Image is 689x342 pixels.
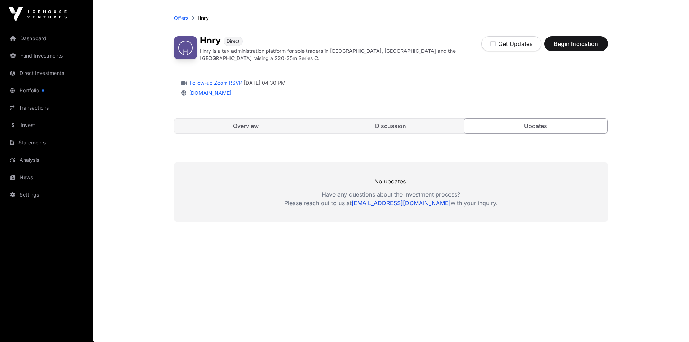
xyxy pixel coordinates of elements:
[6,48,87,64] a: Fund Investments
[174,190,608,207] p: Have any questions about the investment process? Please reach out to us at with your inquiry.
[9,7,67,22] img: Icehouse Ventures Logo
[186,90,231,96] a: [DOMAIN_NAME]
[6,152,87,168] a: Analysis
[188,79,242,86] a: Follow-up Zoom RSVP
[244,79,286,86] span: [DATE] 04:30 PM
[6,117,87,133] a: Invest
[200,47,481,62] p: Hnry is a tax administration platform for sole traders in [GEOGRAPHIC_DATA], [GEOGRAPHIC_DATA] an...
[481,36,541,51] button: Get Updates
[319,119,463,133] a: Discussion
[6,100,87,116] a: Transactions
[174,14,188,22] a: Offers
[6,83,87,98] a: Portfolio
[6,30,87,46] a: Dashboard
[174,119,608,133] nav: Tabs
[227,38,239,44] span: Direct
[174,36,197,59] img: Hnry
[6,135,87,151] a: Statements
[174,119,318,133] a: Overview
[352,199,451,207] a: [EMAIL_ADDRESS][DOMAIN_NAME]
[200,36,221,46] h1: Hnry
[544,36,608,51] button: Begin Indication
[653,307,689,342] iframe: Chat Widget
[6,187,87,203] a: Settings
[544,43,608,51] a: Begin Indication
[6,169,87,185] a: News
[553,39,599,48] span: Begin Indication
[174,162,608,222] div: No updates.
[464,118,608,134] a: Updates
[6,65,87,81] a: Direct Investments
[197,14,209,22] p: Hnry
